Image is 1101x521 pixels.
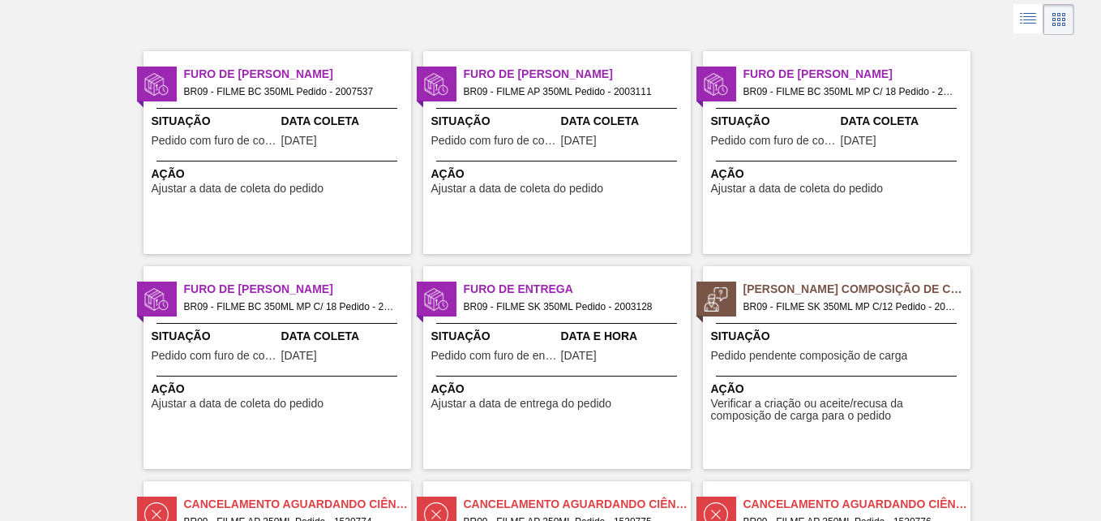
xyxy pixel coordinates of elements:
span: Pedido com furo de coleta [711,135,837,147]
div: Visão em Cards [1043,4,1074,35]
img: status [704,72,728,97]
span: Pedido com furo de coleta [152,135,277,147]
span: Situação [711,113,837,130]
span: Furo de Coleta [464,66,691,83]
span: Situação [152,328,277,345]
span: Ação [431,381,687,398]
span: Data e Hora [561,328,687,345]
img: status [424,72,448,97]
span: BR09 - FILME BC 350ML Pedido - 2007537 [184,83,398,101]
span: Situação [711,328,966,345]
img: status [144,72,169,97]
span: BR09 - FILME AP 350ML Pedido - 2003111 [464,83,678,101]
span: 22/09/2025 [841,135,876,147]
span: BR09 - FILME SK 350ML Pedido - 2003128 [464,298,678,316]
span: Ajustar a data de coleta do pedido [711,183,884,195]
span: Cancelamento aguardando ciência [743,496,970,513]
img: status [424,287,448,312]
span: Ação [152,381,407,398]
span: Data Coleta [841,113,966,130]
span: Ação [431,166,687,183]
span: Pedido Aguardando Composição de Carga [743,281,970,298]
span: Pedido com furo de coleta [431,135,557,147]
div: Visão em Lista [1013,4,1043,35]
span: 06/10/2025 [281,135,317,147]
span: Data Coleta [561,113,687,130]
img: status [704,287,728,312]
span: Furo de Coleta [184,66,411,83]
span: 06/10/2025, [561,350,597,362]
span: Situação [152,113,277,130]
span: Pedido com furo de coleta [152,350,277,362]
span: BR09 - FILME BC 350ML MP C/ 18 Pedido - 2003155 [743,83,957,101]
span: Ajustar a data de coleta do pedido [152,398,324,410]
span: Data Coleta [281,113,407,130]
span: Furo de Coleta [184,281,411,298]
span: Pedido com furo de entrega [431,350,557,362]
span: Verificar a criação ou aceite/recusa da composição de carga para o pedido [711,398,966,423]
span: Cancelamento aguardando ciência [184,496,411,513]
span: Ação [711,381,966,398]
span: Situação [431,328,557,345]
span: Ajustar a data de coleta do pedido [431,183,604,195]
span: Ação [711,166,966,183]
span: Situação [431,113,557,130]
img: status [144,287,169,312]
span: Ação [152,166,407,183]
span: Cancelamento aguardando ciência [464,496,691,513]
span: Ajustar a data de entrega do pedido [431,398,612,410]
span: Furo de Coleta [743,66,970,83]
span: Ajustar a data de coleta do pedido [152,183,324,195]
span: Furo de Entrega [464,281,691,298]
span: Data Coleta [281,328,407,345]
span: BR09 - FILME SK 350ML MP C/12 Pedido - 2029836 [743,298,957,316]
span: 30/09/2025 [281,350,317,362]
span: BR09 - FILME BC 350ML MP C/ 18 Pedido - 2027093 [184,298,398,316]
span: Pedido pendente composição de carga [711,350,908,362]
span: 03/10/2025 [561,135,597,147]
